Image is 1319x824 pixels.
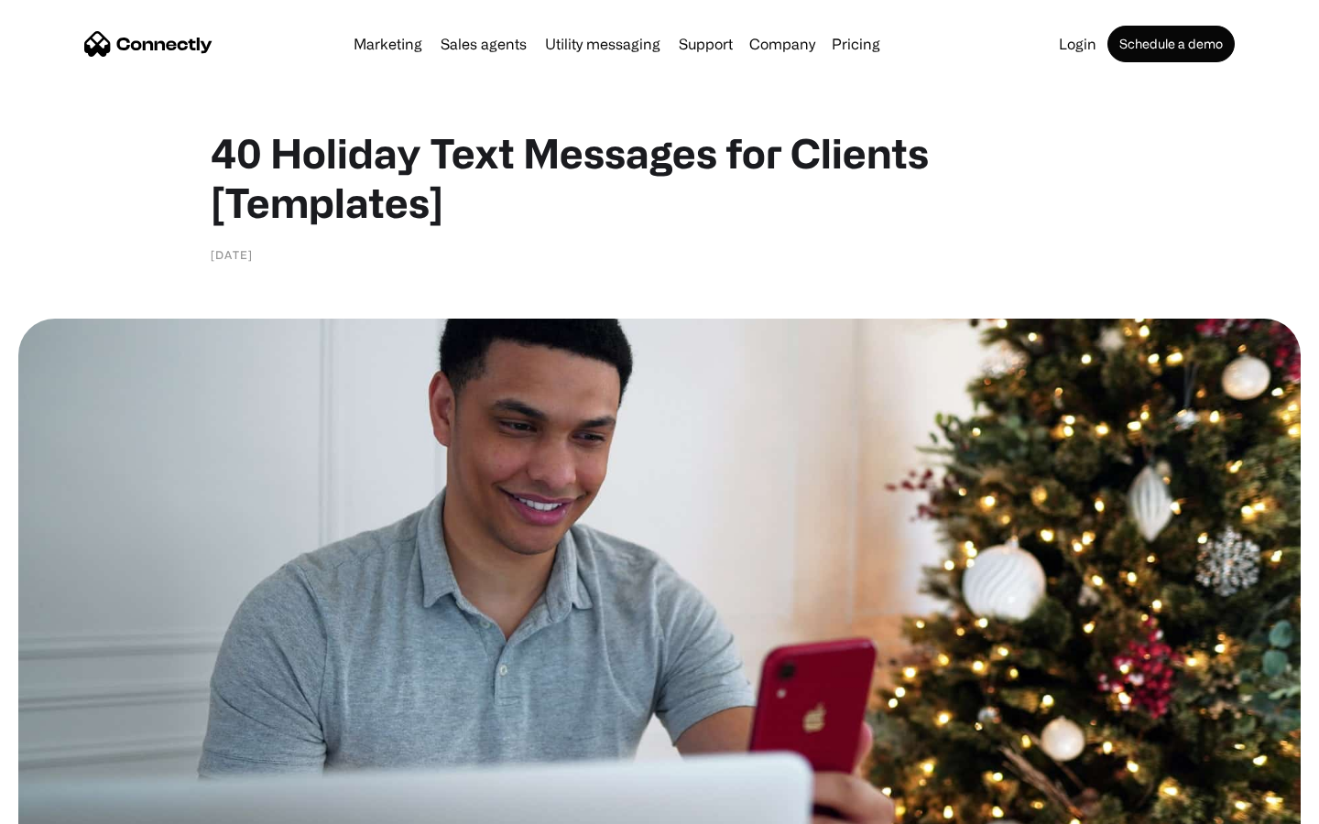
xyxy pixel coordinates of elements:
aside: Language selected: English [18,792,110,818]
div: Company [749,31,815,57]
a: Schedule a demo [1107,26,1235,62]
a: Marketing [346,37,430,51]
ul: Language list [37,792,110,818]
h1: 40 Holiday Text Messages for Clients [Templates] [211,128,1108,227]
a: Sales agents [433,37,534,51]
a: Utility messaging [538,37,668,51]
a: Login [1052,37,1104,51]
div: [DATE] [211,245,253,264]
a: Support [671,37,740,51]
a: Pricing [824,37,888,51]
